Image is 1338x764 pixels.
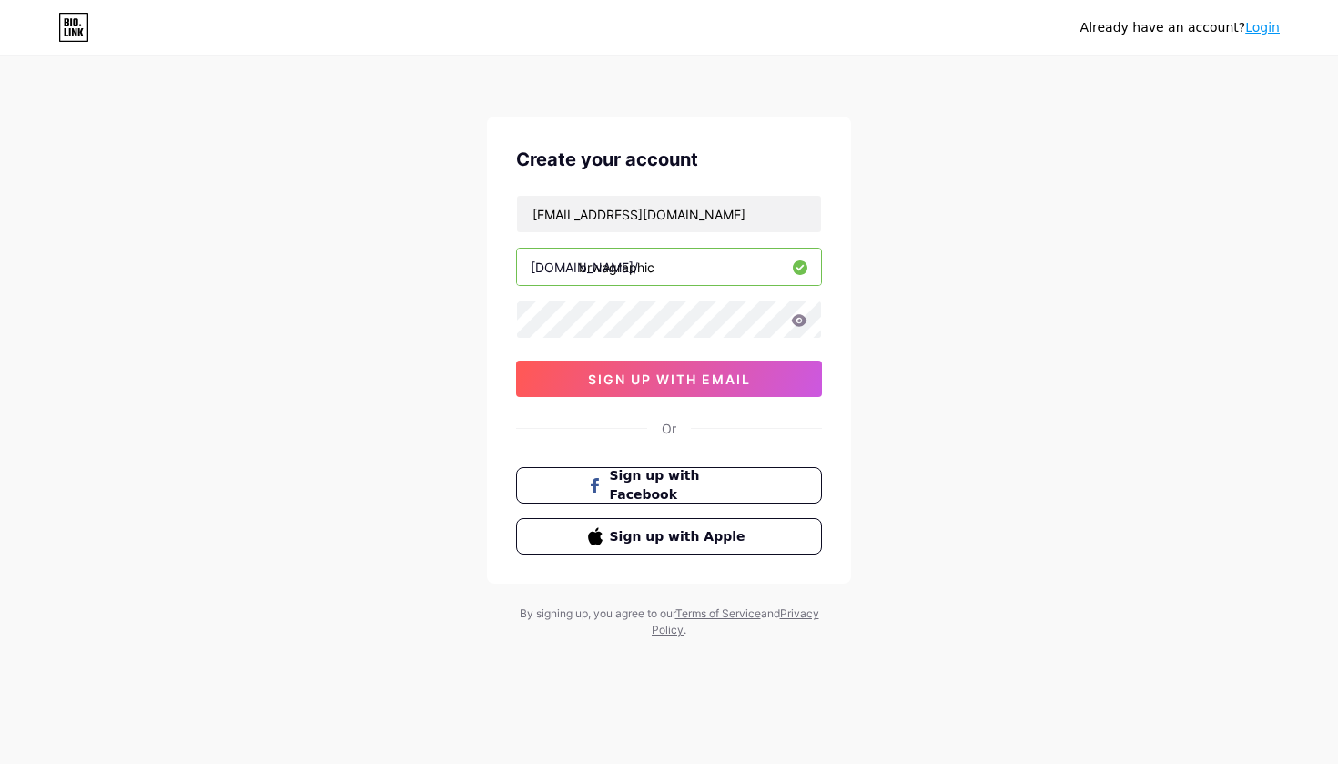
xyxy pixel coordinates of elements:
[517,196,821,232] input: Email
[662,419,676,438] div: Or
[516,467,822,504] button: Sign up with Facebook
[516,361,822,397] button: sign up with email
[675,606,761,620] a: Terms of Service
[531,258,638,277] div: [DOMAIN_NAME]/
[516,146,822,173] div: Create your account
[1245,20,1280,35] a: Login
[1080,18,1280,37] div: Already have an account?
[588,372,751,387] span: sign up with email
[514,606,824,638] div: By signing up, you agree to our and .
[610,466,751,504] span: Sign up with Facebook
[517,249,821,285] input: username
[610,527,751,546] span: Sign up with Apple
[516,518,822,555] button: Sign up with Apple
